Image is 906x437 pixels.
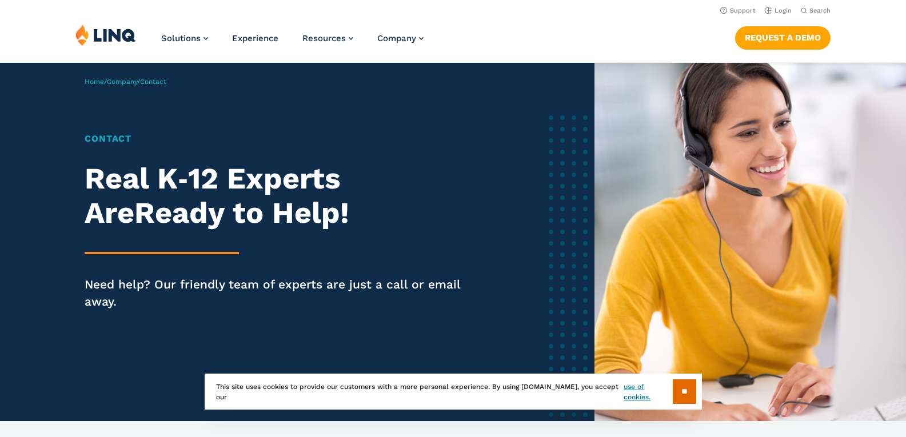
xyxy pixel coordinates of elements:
a: Company [107,78,137,86]
a: Experience [232,33,278,43]
a: Solutions [161,33,208,43]
nav: Primary Navigation [161,24,424,62]
div: This site uses cookies to provide our customers with a more personal experience. By using [DOMAIN... [205,374,702,410]
a: Company [377,33,424,43]
h1: Contact [85,132,486,146]
a: Home [85,78,104,86]
img: LINQ | K‑12 Software [75,24,136,46]
span: Solutions [161,33,201,43]
nav: Button Navigation [735,24,831,49]
a: Request a Demo [735,26,831,49]
img: Female software representative [594,63,906,421]
span: Search [809,7,831,14]
a: Login [765,7,792,14]
span: Company [377,33,416,43]
a: Resources [302,33,353,43]
a: Support [720,7,756,14]
span: / / [85,78,166,86]
strong: Ready to Help! [134,195,349,230]
p: Need help? Our friendly team of experts are just a call or email away. [85,276,486,310]
a: use of cookies. [624,382,672,402]
h2: Real K‑12 Experts Are [85,162,486,230]
span: Resources [302,33,346,43]
span: Contact [140,78,166,86]
button: Open Search Bar [801,6,831,15]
